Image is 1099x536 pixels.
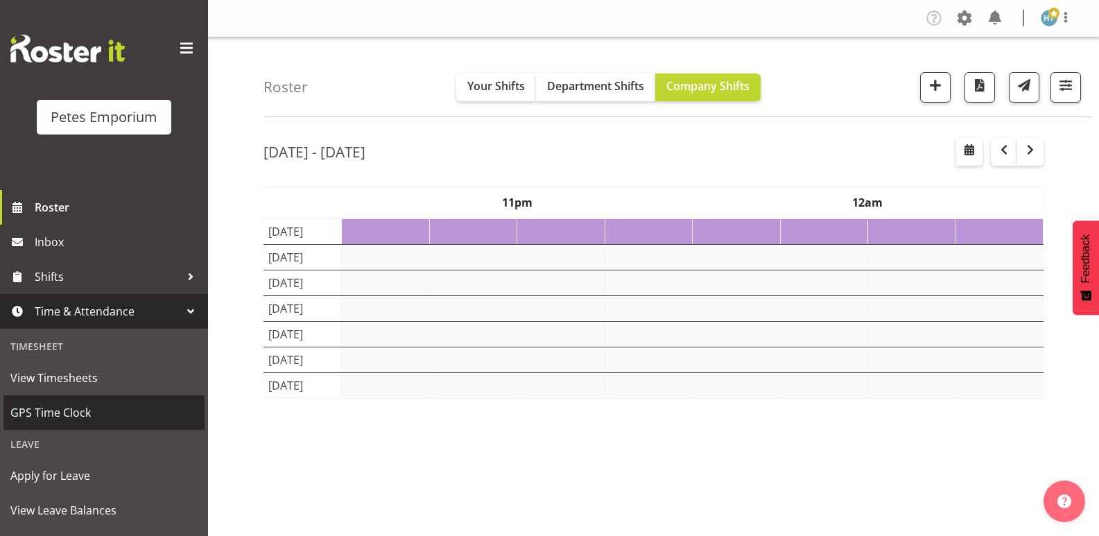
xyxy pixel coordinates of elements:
span: Time & Attendance [35,301,180,322]
a: GPS Time Clock [3,395,205,430]
button: Send a list of all shifts for the selected filtered period to all rostered employees. [1009,72,1039,103]
td: [DATE] [264,244,342,270]
button: Your Shifts [456,74,536,101]
td: [DATE] [264,218,342,245]
span: Shifts [35,266,180,287]
img: Rosterit website logo [10,35,125,62]
img: help-xxl-2.png [1057,494,1071,508]
div: Timesheet [3,332,205,361]
span: Roster [35,197,201,218]
th: 11pm [342,187,693,218]
button: Filter Shifts [1050,72,1081,103]
button: Download a PDF of the roster according to the set date range. [964,72,995,103]
span: Apply for Leave [10,465,198,486]
a: Apply for Leave [3,458,205,493]
div: Petes Emporium [51,107,157,128]
span: View Timesheets [10,368,198,388]
button: Add a new shift [920,72,951,103]
span: GPS Time Clock [10,402,198,423]
td: [DATE] [264,270,342,295]
span: Your Shifts [467,78,525,94]
th: 12am [693,187,1044,218]
h2: [DATE] - [DATE] [263,143,365,161]
span: Inbox [35,232,201,252]
button: Feedback - Show survey [1073,221,1099,315]
span: View Leave Balances [10,500,198,521]
span: Company Shifts [666,78,750,94]
td: [DATE] [264,321,342,347]
a: View Leave Balances [3,493,205,528]
h4: Roster [263,79,308,95]
td: [DATE] [264,347,342,372]
div: Leave [3,430,205,458]
img: helena-tomlin701.jpg [1041,10,1057,26]
button: Company Shifts [655,74,761,101]
td: [DATE] [264,295,342,321]
a: View Timesheets [3,361,205,395]
span: Department Shifts [547,78,644,94]
span: Feedback [1080,234,1092,283]
button: Select a specific date within the roster. [956,138,983,166]
button: Department Shifts [536,74,655,101]
td: [DATE] [264,372,342,398]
